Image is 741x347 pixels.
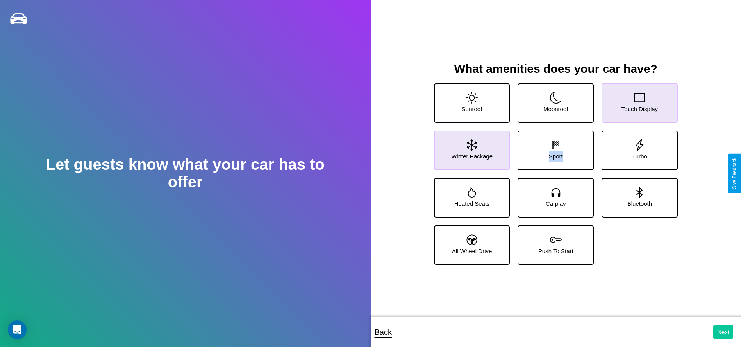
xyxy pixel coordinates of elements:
p: Turbo [632,151,647,162]
p: Winter Package [451,151,493,162]
p: Push To Start [538,246,573,256]
h2: Let guests know what your car has to offer [37,156,334,191]
p: Sunroof [462,104,482,114]
p: Carplay [546,198,566,209]
button: Next [713,325,733,339]
h3: What amenities does your car have? [426,62,686,76]
p: Heated Seats [454,198,490,209]
p: Bluetooth [627,198,652,209]
p: Back [375,325,392,339]
p: Touch Display [621,104,658,114]
p: All Wheel Drive [452,246,492,256]
p: Sport [549,151,563,162]
div: Give Feedback [732,158,737,189]
p: Moonroof [543,104,568,114]
div: Open Intercom Messenger [8,320,27,339]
